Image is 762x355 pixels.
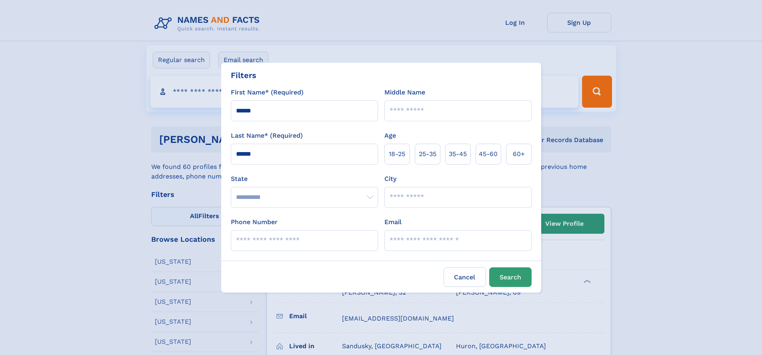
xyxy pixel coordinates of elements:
[513,149,525,159] span: 60+
[489,267,532,287] button: Search
[419,149,436,159] span: 25‑35
[231,131,303,140] label: Last Name* (Required)
[384,174,396,184] label: City
[231,88,304,97] label: First Name* (Required)
[389,149,405,159] span: 18‑25
[449,149,467,159] span: 35‑45
[231,217,278,227] label: Phone Number
[384,217,402,227] label: Email
[384,88,425,97] label: Middle Name
[444,267,486,287] label: Cancel
[479,149,498,159] span: 45‑60
[231,69,256,81] div: Filters
[231,174,378,184] label: State
[384,131,396,140] label: Age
